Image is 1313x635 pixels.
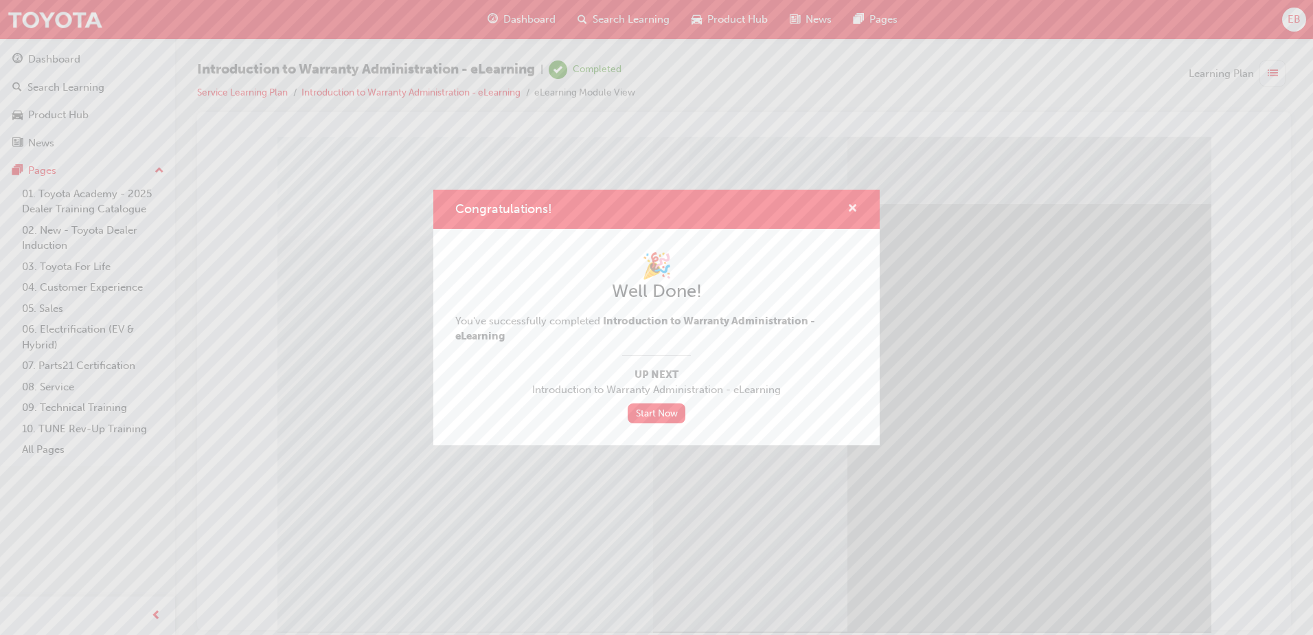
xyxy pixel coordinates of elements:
[455,251,858,281] h1: 🎉
[455,382,858,398] span: Introduction to Warranty Administration - eLearning
[455,315,815,343] span: You've successfully completed
[433,190,880,445] div: Congratulations!
[455,280,858,302] h2: Well Done!
[455,367,858,383] span: Up Next
[847,201,858,218] button: cross-icon
[847,203,858,216] span: cross-icon
[628,403,685,423] a: Start Now
[455,201,552,216] span: Congratulations!
[455,315,815,343] span: Introduction to Warranty Administration - eLearning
